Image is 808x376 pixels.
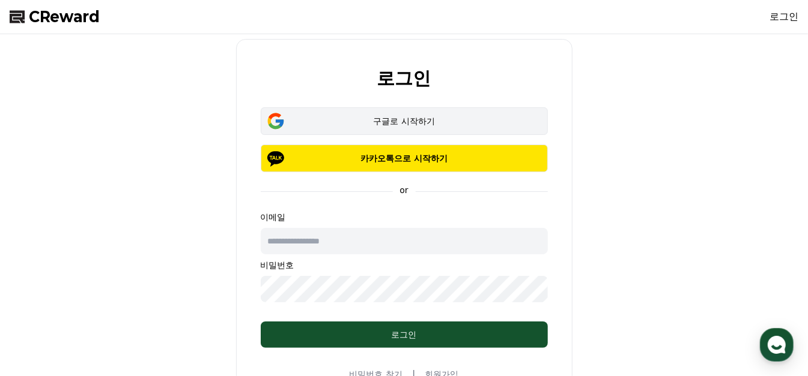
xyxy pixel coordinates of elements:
[186,294,200,304] span: 설정
[261,211,548,223] p: 이메일
[155,276,231,306] a: 설정
[38,294,45,304] span: 홈
[285,329,524,341] div: 로그인
[4,276,79,306] a: 홈
[261,145,548,172] button: 카카오톡으로 시작하기
[261,107,548,135] button: 구글로 시작하기
[79,276,155,306] a: 대화
[392,184,415,196] p: or
[261,259,548,271] p: 비밀번호
[261,321,548,348] button: 로그인
[377,68,431,88] h2: 로그인
[770,10,798,24] a: 로그인
[278,152,530,164] p: 카카오톡으로 시작하기
[10,7,100,26] a: CReward
[278,115,530,127] div: 구글로 시작하기
[29,7,100,26] span: CReward
[110,295,124,305] span: 대화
